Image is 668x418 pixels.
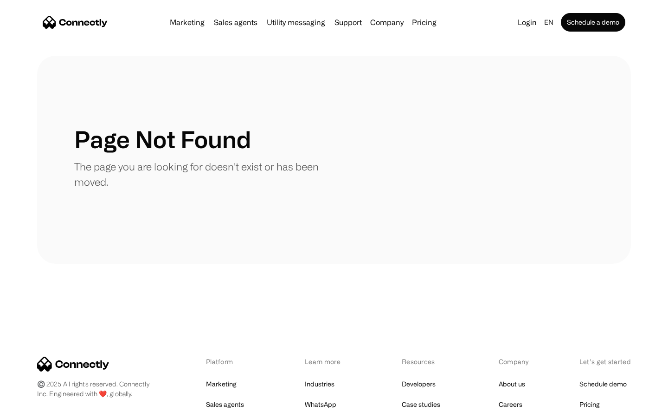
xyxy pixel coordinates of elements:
[74,159,334,189] p: The page you are looking for doesn't exist or has been moved.
[499,398,522,411] a: Careers
[166,19,208,26] a: Marketing
[402,357,450,366] div: Resources
[305,398,336,411] a: WhatsApp
[514,16,540,29] a: Login
[331,19,366,26] a: Support
[561,13,625,32] a: Schedule a demo
[206,357,257,366] div: Platform
[210,19,261,26] a: Sales agents
[305,357,353,366] div: Learn more
[499,378,525,391] a: About us
[402,398,440,411] a: Case studies
[579,398,600,411] a: Pricing
[19,402,56,415] ul: Language list
[305,378,334,391] a: Industries
[544,16,553,29] div: en
[499,357,531,366] div: Company
[370,16,404,29] div: Company
[206,378,237,391] a: Marketing
[408,19,440,26] a: Pricing
[579,357,631,366] div: Let’s get started
[206,398,244,411] a: Sales agents
[402,378,436,391] a: Developers
[74,125,251,153] h1: Page Not Found
[579,378,627,391] a: Schedule demo
[263,19,329,26] a: Utility messaging
[9,401,56,415] aside: Language selected: English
